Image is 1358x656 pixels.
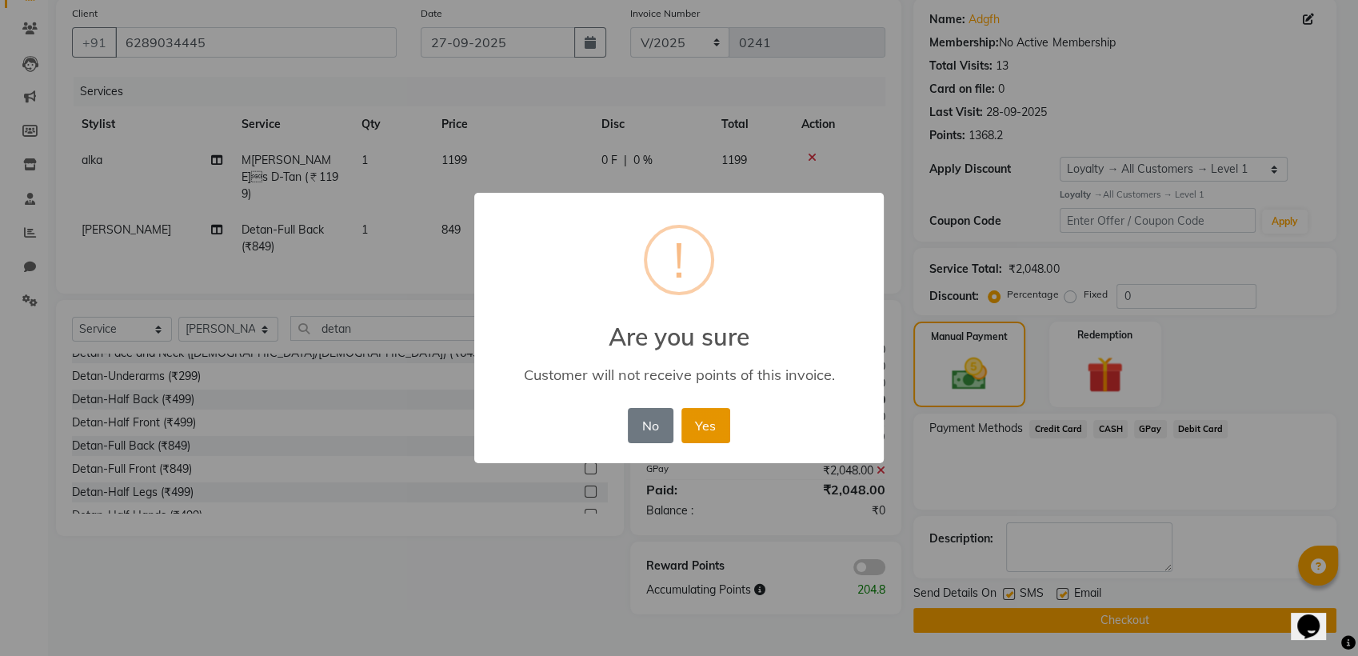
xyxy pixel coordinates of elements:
button: No [628,408,673,443]
div: ! [673,228,685,292]
h2: Are you sure [474,303,884,351]
div: Customer will not receive points of this invoice. [497,366,861,384]
button: Yes [681,408,730,443]
iframe: chat widget [1291,592,1342,640]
